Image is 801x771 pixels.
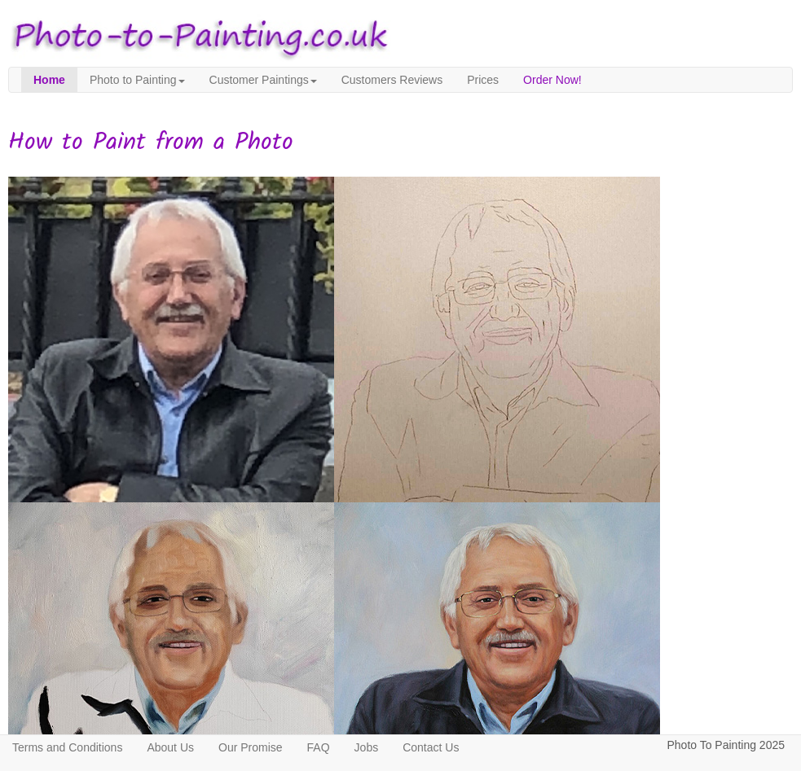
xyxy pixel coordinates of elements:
[342,735,391,760] a: Jobs
[295,735,342,760] a: FAQ
[21,68,77,92] a: Home
[8,129,793,156] h1: How to Paint from a Photo
[134,735,206,760] a: About Us
[77,68,197,92] a: Photo to Painting
[511,68,594,92] a: Order Now!
[206,735,295,760] a: Our Promise
[329,68,455,92] a: Customers Reviews
[197,68,329,92] a: Customer Paintings
[390,735,471,760] a: Contact Us
[8,177,660,502] img: Photo to Sketch
[455,68,511,92] a: Prices
[667,735,785,756] p: Photo To Painting 2025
